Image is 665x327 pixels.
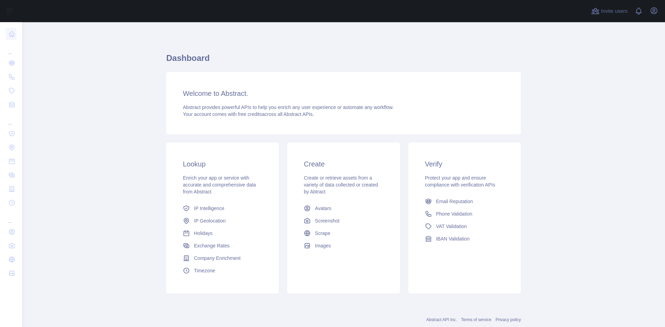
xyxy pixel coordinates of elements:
span: Holidays [194,230,213,237]
div: ... [6,112,17,126]
a: IBAN Validation [422,233,507,245]
span: Company Enrichment [194,255,241,262]
h3: Create [304,159,383,169]
a: Holidays [180,227,265,239]
a: Company Enrichment [180,252,265,264]
h3: Welcome to Abstract. [183,89,504,98]
a: Phone Validation [422,208,507,220]
a: Exchange Rates [180,239,265,252]
span: Your account comes with across all Abstract APIs. [183,111,314,117]
h3: Lookup [183,159,262,169]
a: Scrape [301,227,386,239]
a: Avatars [301,202,386,215]
a: Images [301,239,386,252]
h1: Dashboard [166,53,521,69]
span: Scrape [315,230,330,237]
span: Enrich your app or service with accurate and comprehensive data from Abstract [183,175,256,194]
span: Phone Validation [436,210,472,217]
span: IP Geolocation [194,217,226,224]
span: Abstract provides powerful APIs to help you enrich any user experience or automate any workflow. [183,105,394,110]
h3: Verify [425,159,504,169]
a: Timezone [180,264,265,277]
div: ... [6,210,17,224]
a: Abstract API Inc. [426,317,457,322]
a: IP Geolocation [180,215,265,227]
span: Timezone [194,267,215,274]
span: Avatars [315,205,331,212]
span: Screenshot [315,217,339,224]
a: Terms of service [461,317,491,322]
span: Images [315,242,331,249]
span: Exchange Rates [194,242,230,249]
a: Screenshot [301,215,386,227]
span: IBAN Validation [436,235,470,242]
span: Create or retrieve assets from a variety of data collected or created by Abtract [304,175,378,194]
button: Invite users [590,6,629,17]
span: VAT Validation [436,223,467,230]
span: Email Reputation [436,198,473,205]
a: IP Intelligence [180,202,265,215]
a: Privacy policy [496,317,521,322]
span: free credits [238,111,262,117]
a: Email Reputation [422,195,507,208]
span: Protect your app and ensure compliance with verification APIs [425,175,495,188]
span: Invite users [601,7,628,15]
div: ... [6,42,17,55]
span: IP Intelligence [194,205,224,212]
a: VAT Validation [422,220,507,233]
